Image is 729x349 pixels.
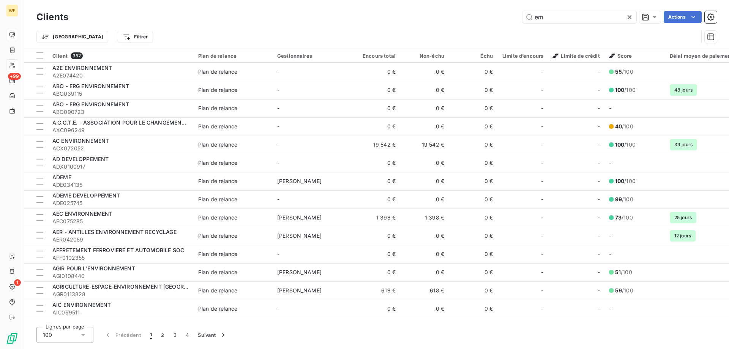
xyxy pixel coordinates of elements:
[615,68,622,75] span: 55
[449,281,497,300] td: 0 €
[36,31,108,43] button: [GEOGRAPHIC_DATA]
[541,177,543,185] span: -
[615,268,632,276] span: /100
[277,159,279,166] span: -
[449,318,497,336] td: 0 €
[615,214,633,221] span: /100
[449,300,497,318] td: 0 €
[400,81,449,99] td: 0 €
[52,156,109,162] span: AD DEVELOPPEMENT
[52,320,148,326] span: AIJE HOMMES ET ENVIRONNEMENT
[615,214,622,221] span: 73
[670,139,697,150] span: 39 jours
[541,250,543,258] span: -
[6,5,18,17] div: WE
[449,81,497,99] td: 0 €
[598,250,600,258] span: -
[52,291,189,298] span: AGR0113828
[522,11,636,23] input: Rechercher
[598,305,600,313] span: -
[277,269,322,275] span: [PERSON_NAME]
[277,287,322,294] span: [PERSON_NAME]
[453,53,493,59] div: Échu
[609,53,632,59] span: Score
[118,31,153,43] button: Filtrer
[198,123,237,130] div: Plan de relance
[541,141,543,148] span: -
[43,331,52,339] span: 100
[52,101,129,107] span: ABO - ERG ENVIRONNEMENT
[400,227,449,245] td: 0 €
[198,305,237,313] div: Plan de relance
[449,63,497,81] td: 0 €
[400,117,449,136] td: 0 €
[615,269,621,275] span: 51
[400,263,449,281] td: 0 €
[615,196,622,202] span: 99
[541,104,543,112] span: -
[52,236,189,243] span: AER042059
[405,53,444,59] div: Non-échu
[615,87,624,93] span: 100
[198,287,237,294] div: Plan de relance
[352,245,400,263] td: 0 €
[615,287,622,294] span: 59
[277,305,279,312] span: -
[145,327,156,343] button: 1
[52,181,189,189] span: ADE034135
[598,141,600,148] span: -
[609,232,611,239] span: -
[598,214,600,221] span: -
[449,117,497,136] td: 0 €
[277,87,279,93] span: -
[703,323,721,341] iframe: Intercom live chat
[541,86,543,94] span: -
[541,123,543,130] span: -
[598,159,600,167] span: -
[198,196,237,203] div: Plan de relance
[198,141,237,148] div: Plan de relance
[598,268,600,276] span: -
[400,99,449,117] td: 0 €
[352,318,400,336] td: 0 €
[181,327,193,343] button: 4
[541,214,543,221] span: -
[449,208,497,227] td: 0 €
[52,247,184,253] span: AFFRETEMENT FERROVIERE ET AUTOMOBILE SOC
[277,141,279,148] span: -
[52,163,189,171] span: ADX0100917
[52,83,129,89] span: ABO - ERG ENVIRONNEMENT
[8,73,21,80] span: +99
[277,68,279,75] span: -
[198,232,237,240] div: Plan de relance
[598,86,600,94] span: -
[352,172,400,190] td: 0 €
[598,196,600,203] span: -
[400,154,449,172] td: 0 €
[670,230,696,242] span: 12 jours
[541,159,543,167] span: -
[449,227,497,245] td: 0 €
[352,154,400,172] td: 0 €
[52,53,68,59] span: Client
[449,190,497,208] td: 0 €
[615,86,636,94] span: /100
[352,81,400,99] td: 0 €
[150,331,152,339] span: 1
[198,68,237,76] div: Plan de relance
[52,192,120,199] span: ADEME DEVELOPPEMENT
[14,279,21,286] span: 1
[449,99,497,117] td: 0 €
[52,302,111,308] span: AIC ENVIRONNEMENT
[615,123,622,129] span: 40
[352,263,400,281] td: 0 €
[609,305,611,312] span: -
[400,281,449,300] td: 618 €
[352,63,400,81] td: 0 €
[193,327,232,343] button: Suivant
[541,268,543,276] span: -
[352,99,400,117] td: 0 €
[615,196,633,203] span: /100
[52,126,189,134] span: AXC096249
[664,11,702,23] button: Actions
